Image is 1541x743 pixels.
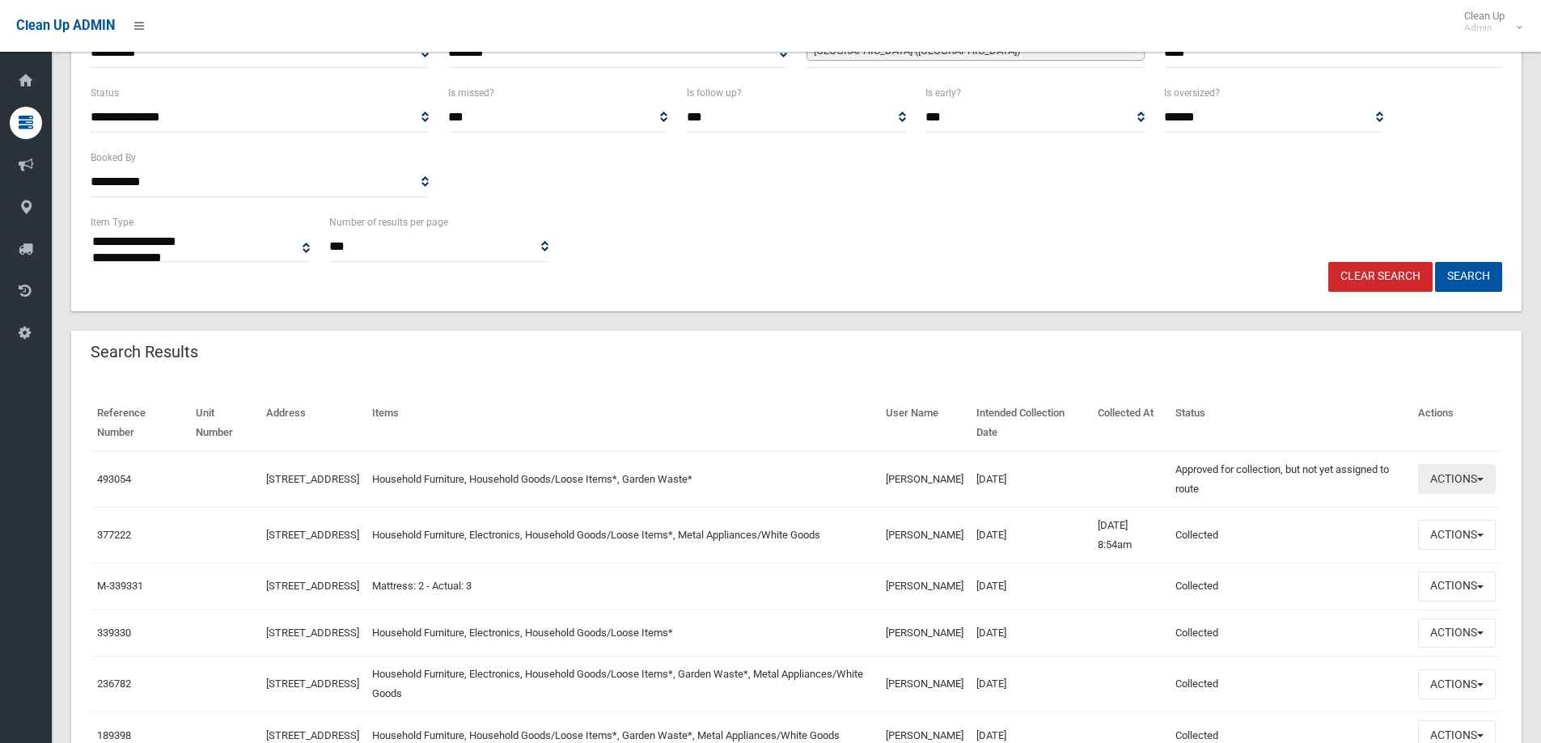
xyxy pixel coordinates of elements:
[1169,563,1412,610] td: Collected
[1169,451,1412,508] td: Approved for collection, but not yet assigned to route
[1435,262,1502,292] button: Search
[97,529,131,541] a: 377222
[266,473,359,485] a: [STREET_ADDRESS]
[91,213,133,231] label: Item Type
[879,610,970,656] td: [PERSON_NAME]
[266,580,359,592] a: [STREET_ADDRESS]
[366,610,879,656] td: Household Furniture, Electronics, Household Goods/Loose Items*
[97,473,131,485] a: 493054
[448,84,494,102] label: Is missed?
[329,213,448,231] label: Number of results per page
[879,451,970,508] td: [PERSON_NAME]
[1169,507,1412,563] td: Collected
[970,563,1091,610] td: [DATE]
[1418,669,1496,699] button: Actions
[970,507,1091,563] td: [DATE]
[97,729,131,741] a: 189398
[879,563,970,610] td: [PERSON_NAME]
[260,395,366,451] th: Address
[1091,507,1170,563] td: [DATE] 8:54am
[879,395,970,451] th: User Name
[970,656,1091,712] td: [DATE]
[1164,84,1220,102] label: Is oversized?
[97,580,143,592] a: M-339331
[879,656,970,712] td: [PERSON_NAME]
[1418,464,1496,494] button: Actions
[91,395,189,451] th: Reference Number
[71,336,218,368] header: Search Results
[970,451,1091,508] td: [DATE]
[687,84,742,102] label: Is follow up?
[266,529,359,541] a: [STREET_ADDRESS]
[189,395,260,451] th: Unit Number
[366,451,879,508] td: Household Furniture, Household Goods/Loose Items*, Garden Waste*
[1418,520,1496,550] button: Actions
[91,84,119,102] label: Status
[366,563,879,610] td: Mattress: 2 - Actual: 3
[366,656,879,712] td: Household Furniture, Electronics, Household Goods/Loose Items*, Garden Waste*, Metal Appliances/W...
[1169,395,1412,451] th: Status
[366,395,879,451] th: Items
[1169,610,1412,656] td: Collected
[1418,618,1496,648] button: Actions
[1464,22,1505,34] small: Admin
[266,729,359,741] a: [STREET_ADDRESS]
[925,84,961,102] label: Is early?
[970,610,1091,656] td: [DATE]
[97,627,131,639] a: 339330
[970,395,1091,451] th: Intended Collection Date
[1328,262,1433,292] a: Clear Search
[1091,395,1170,451] th: Collected At
[879,507,970,563] td: [PERSON_NAME]
[266,627,359,639] a: [STREET_ADDRESS]
[1169,656,1412,712] td: Collected
[1456,10,1521,34] span: Clean Up
[266,678,359,690] a: [STREET_ADDRESS]
[16,18,115,33] span: Clean Up ADMIN
[366,507,879,563] td: Household Furniture, Electronics, Household Goods/Loose Items*, Metal Appliances/White Goods
[1412,395,1502,451] th: Actions
[97,678,131,690] a: 236782
[91,149,136,167] label: Booked By
[1418,572,1496,602] button: Actions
